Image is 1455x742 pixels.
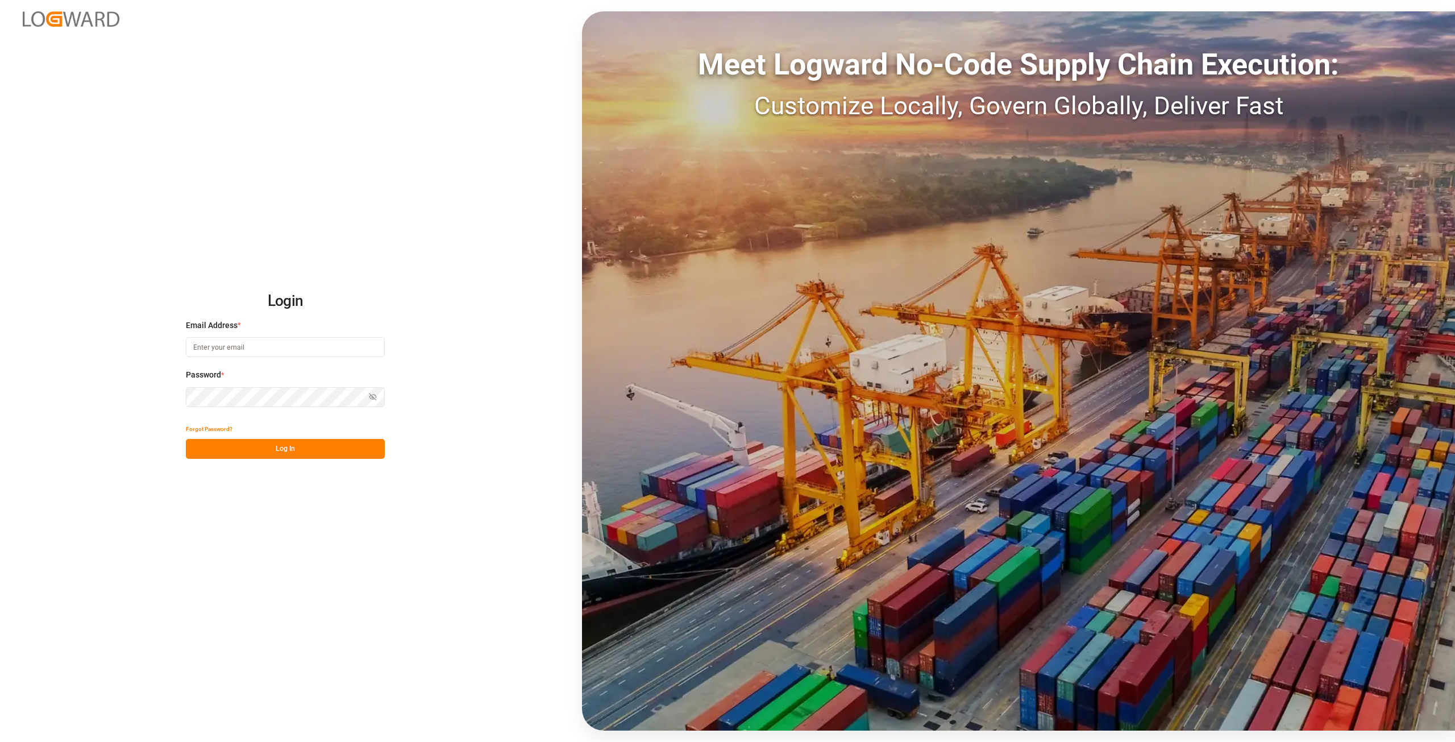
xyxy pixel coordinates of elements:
span: Email Address [186,320,238,331]
div: Customize Locally, Govern Globally, Deliver Fast [582,87,1455,125]
button: Forgot Password? [186,419,232,439]
input: Enter your email [186,337,385,357]
h2: Login [186,283,385,320]
div: Meet Logward No-Code Supply Chain Execution: [582,43,1455,87]
span: Password [186,369,221,381]
img: Logward_new_orange.png [23,11,119,27]
button: Log In [186,439,385,459]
